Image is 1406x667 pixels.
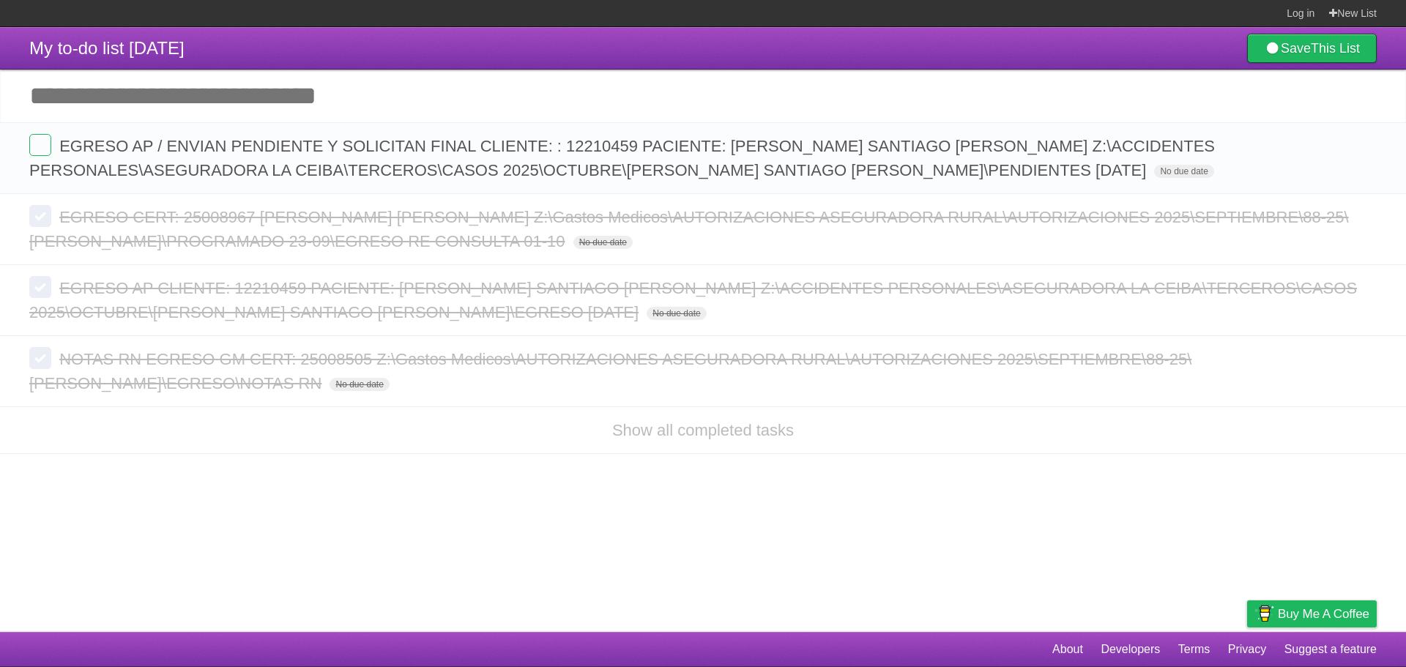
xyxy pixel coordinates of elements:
[1154,165,1213,178] span: No due date
[29,137,1215,179] span: EGRESO AP / ENVIAN PENDIENTE Y SOLICITAN FINAL CLIENTE: : 12210459 PACIENTE: [PERSON_NAME] SANTIA...
[1311,41,1360,56] b: This List
[1228,636,1266,663] a: Privacy
[29,279,1357,321] span: EGRESO AP CLIENTE: 12210459 PACIENTE: [PERSON_NAME] SANTIAGO [PERSON_NAME] Z:\ACCIDENTES PERSONAL...
[1052,636,1083,663] a: About
[1284,636,1377,663] a: Suggest a feature
[29,208,1349,250] span: EGRESO CERT: 25008967 [PERSON_NAME] [PERSON_NAME] Z:\Gastos Medicos\AUTORIZACIONES ASEGURADORA RU...
[1247,600,1377,627] a: Buy me a coffee
[330,378,389,391] span: No due date
[573,236,633,249] span: No due date
[29,205,51,227] label: Done
[29,276,51,298] label: Done
[647,307,706,320] span: No due date
[1247,34,1377,63] a: SaveThis List
[612,421,794,439] a: Show all completed tasks
[29,134,51,156] label: Done
[1178,636,1210,663] a: Terms
[1101,636,1160,663] a: Developers
[1254,601,1274,626] img: Buy me a coffee
[29,38,185,58] span: My to-do list [DATE]
[29,347,51,369] label: Done
[1278,601,1369,627] span: Buy me a coffee
[29,350,1191,392] span: NOTAS RN EGRESO GM CERT: 25008505 Z:\Gastos Medicos\AUTORIZACIONES ASEGURADORA RURAL\AUTORIZACION...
